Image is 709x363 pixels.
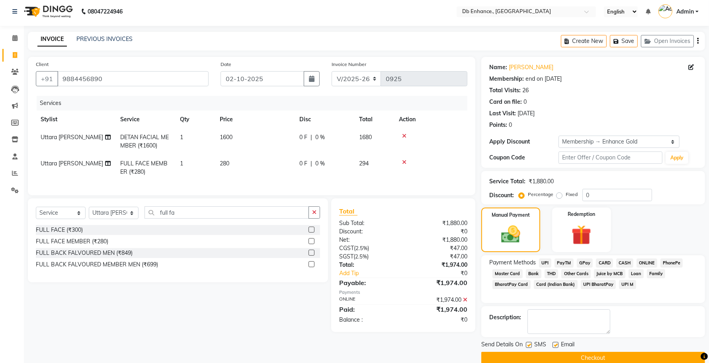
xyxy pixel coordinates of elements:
[311,133,312,142] span: |
[526,269,541,278] span: Bank
[489,313,521,322] div: Description:
[36,249,133,257] div: FULL BACK FALVOURED MEN (₹849)
[339,245,354,252] span: CGST
[577,258,593,268] span: GPay
[619,280,636,289] span: UPI M
[145,206,309,219] input: Search or Scan
[403,316,473,324] div: ₹0
[489,153,559,162] div: Coupon Code
[403,278,473,287] div: ₹1,974.00
[559,151,662,164] input: Enter Offer / Coupon Code
[315,133,325,142] span: 0 %
[539,258,551,268] span: UPI
[545,269,559,278] span: THD
[403,219,473,227] div: ₹1,880.00
[36,61,49,68] label: Client
[57,71,209,86] input: Search by Name/Mobile/Email/Code
[518,109,535,118] div: [DATE]
[36,226,83,234] div: FULL FACE (₹300)
[88,0,123,23] b: 08047224946
[354,111,394,128] th: Total
[180,160,183,167] span: 1
[565,223,598,247] img: _gift.svg
[403,227,473,236] div: ₹0
[311,159,312,168] span: |
[339,289,467,296] div: Payments
[36,71,58,86] button: +91
[660,258,683,268] span: PhonePe
[333,261,403,269] div: Total:
[489,63,507,72] div: Name:
[120,134,169,149] span: DETAN FACIAL MEMBER (₹1600)
[647,269,666,278] span: Family
[215,111,295,128] th: Price
[492,212,530,219] label: Manual Payment
[629,269,644,278] span: Loan
[333,269,415,278] a: Add Tip
[339,207,357,215] span: Total
[359,134,372,141] span: 1680
[180,134,183,141] span: 1
[41,134,103,141] span: Uttara [PERSON_NAME]
[561,35,607,47] button: Create New
[594,269,625,278] span: Juice by MCB
[295,111,354,128] th: Disc
[333,236,403,244] div: Net:
[492,269,523,278] span: Master Card
[403,261,473,269] div: ₹1,974.00
[333,316,403,324] div: Balance :
[555,258,574,268] span: PayTM
[355,245,367,251] span: 2.5%
[41,160,103,167] span: Uttara [PERSON_NAME]
[333,227,403,236] div: Discount:
[489,138,559,146] div: Apply Discount
[561,340,574,350] span: Email
[394,111,467,128] th: Action
[676,8,694,16] span: Admin
[220,160,229,167] span: 280
[489,98,522,106] div: Card on file:
[415,269,473,278] div: ₹0
[489,191,514,200] div: Discount:
[115,111,175,128] th: Service
[529,177,554,186] div: ₹1,880.00
[489,109,516,118] div: Last Visit:
[36,237,108,246] div: FULL FACE MEMBER (₹280)
[299,133,307,142] span: 0 F
[523,98,527,106] div: 0
[610,35,638,47] button: Save
[37,96,473,111] div: Services
[403,252,473,261] div: ₹47.00
[333,305,403,314] div: Paid:
[666,152,688,164] button: Apply
[658,4,672,18] img: Admin
[333,219,403,227] div: Sub Total:
[359,160,369,167] span: 294
[36,111,115,128] th: Stylist
[333,252,403,261] div: ( )
[616,258,633,268] span: CASH
[333,278,403,287] div: Payable:
[534,340,546,350] span: SMS
[561,269,591,278] span: Other Cards
[403,244,473,252] div: ₹47.00
[20,0,75,23] img: logo
[489,258,536,267] span: Payment Methods
[525,75,562,83] div: end on [DATE]
[76,35,133,43] a: PREVIOUS INVOICES
[489,177,525,186] div: Service Total:
[528,191,553,198] label: Percentage
[522,86,529,95] div: 26
[333,244,403,252] div: ( )
[403,236,473,244] div: ₹1,880.00
[495,223,526,245] img: _cash.svg
[37,32,67,47] a: INVOICE
[333,296,403,304] div: ONLINE
[509,121,512,129] div: 0
[489,121,507,129] div: Points:
[175,111,215,128] th: Qty
[534,280,578,289] span: Card (Indian Bank)
[299,159,307,168] span: 0 F
[641,35,694,47] button: Open Invoices
[36,260,158,269] div: FULL BACK FALVOURED MEMBER MEN (₹699)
